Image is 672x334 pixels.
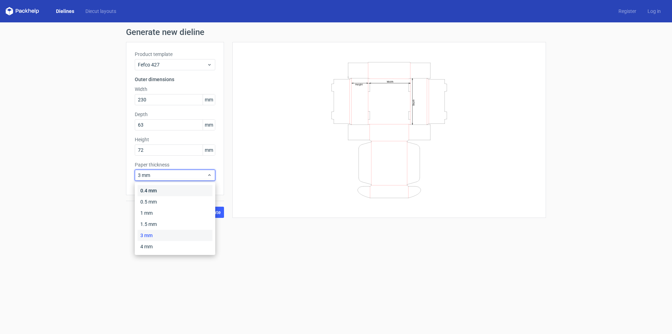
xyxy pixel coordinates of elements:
[50,8,80,15] a: Dielines
[126,28,546,36] h1: Generate new dieline
[80,8,122,15] a: Diecut layouts
[138,61,207,68] span: Fefco 427
[387,80,393,83] text: Width
[135,51,215,58] label: Product template
[135,86,215,93] label: Width
[642,8,666,15] a: Log in
[138,241,212,252] div: 4 mm
[138,172,207,179] span: 3 mm
[138,219,212,230] div: 1.5 mm
[203,94,215,105] span: mm
[412,99,415,105] text: Depth
[613,8,642,15] a: Register
[135,76,215,83] h3: Outer dimensions
[138,185,212,196] div: 0.4 mm
[138,230,212,241] div: 3 mm
[355,83,363,86] text: Height
[138,207,212,219] div: 1 mm
[135,111,215,118] label: Depth
[203,145,215,155] span: mm
[135,136,215,143] label: Height
[203,120,215,130] span: mm
[138,196,212,207] div: 0.5 mm
[135,161,215,168] label: Paper thickness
